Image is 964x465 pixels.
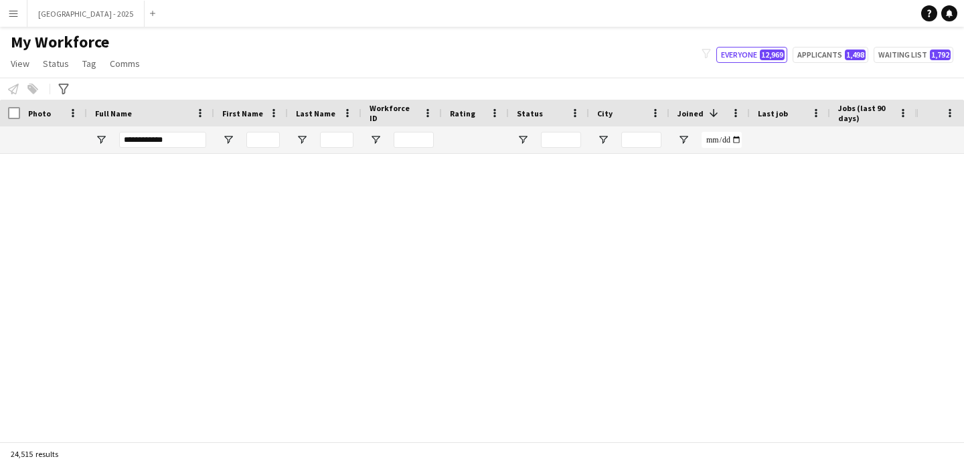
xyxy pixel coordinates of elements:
[370,134,382,146] button: Open Filter Menu
[222,108,263,118] span: First Name
[95,134,107,146] button: Open Filter Menu
[758,108,788,118] span: Last job
[930,50,951,60] span: 1,792
[119,132,206,148] input: Full Name Filter Input
[37,55,74,72] a: Status
[597,134,609,146] button: Open Filter Menu
[43,58,69,70] span: Status
[541,132,581,148] input: Status Filter Input
[716,47,787,63] button: Everyone12,969
[677,134,690,146] button: Open Filter Menu
[296,108,335,118] span: Last Name
[597,108,613,118] span: City
[296,134,308,146] button: Open Filter Menu
[95,108,132,118] span: Full Name
[793,47,868,63] button: Applicants1,498
[104,55,145,72] a: Comms
[874,47,953,63] button: Waiting list1,792
[77,55,102,72] a: Tag
[320,132,353,148] input: Last Name Filter Input
[677,108,704,118] span: Joined
[28,108,51,118] span: Photo
[845,50,866,60] span: 1,498
[394,132,434,148] input: Workforce ID Filter Input
[27,1,145,27] button: [GEOGRAPHIC_DATA] - 2025
[56,81,72,97] app-action-btn: Advanced filters
[621,132,661,148] input: City Filter Input
[450,108,475,118] span: Rating
[5,55,35,72] a: View
[370,103,418,123] span: Workforce ID
[702,132,742,148] input: Joined Filter Input
[246,132,280,148] input: First Name Filter Input
[110,58,140,70] span: Comms
[760,50,785,60] span: 12,969
[517,134,529,146] button: Open Filter Menu
[838,103,893,123] span: Jobs (last 90 days)
[82,58,96,70] span: Tag
[11,32,109,52] span: My Workforce
[11,58,29,70] span: View
[222,134,234,146] button: Open Filter Menu
[517,108,543,118] span: Status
